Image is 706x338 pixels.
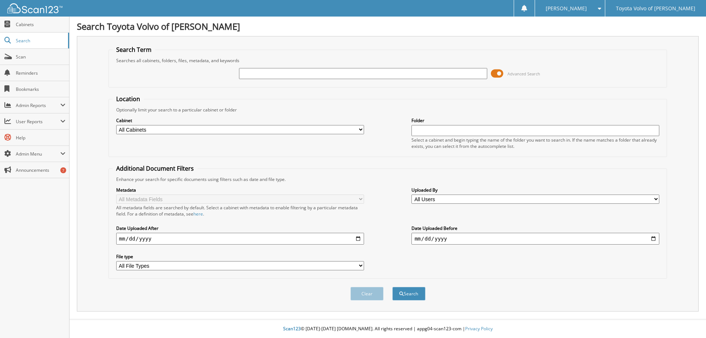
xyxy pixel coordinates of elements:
[60,167,66,173] div: 7
[350,287,384,300] button: Clear
[546,6,587,11] span: [PERSON_NAME]
[113,95,144,103] legend: Location
[116,204,364,217] div: All metadata fields are searched by default. Select a cabinet with metadata to enable filtering b...
[77,20,699,32] h1: Search Toyota Volvo of [PERSON_NAME]
[16,151,60,157] span: Admin Menu
[411,233,659,245] input: end
[411,137,659,149] div: Select a cabinet and begin typing the name of the folder you want to search in. If the name match...
[616,6,695,11] span: Toyota Volvo of [PERSON_NAME]
[116,117,364,124] label: Cabinet
[411,225,659,231] label: Date Uploaded Before
[116,233,364,245] input: start
[116,225,364,231] label: Date Uploaded After
[465,325,493,332] a: Privacy Policy
[16,54,65,60] span: Scan
[392,287,425,300] button: Search
[16,135,65,141] span: Help
[113,176,663,182] div: Enhance your search for specific documents using filters such as date and file type.
[16,38,64,44] span: Search
[411,117,659,124] label: Folder
[16,21,65,28] span: Cabinets
[113,164,197,172] legend: Additional Document Filters
[16,118,60,125] span: User Reports
[116,187,364,193] label: Metadata
[16,86,65,92] span: Bookmarks
[507,71,540,77] span: Advanced Search
[7,3,63,13] img: scan123-logo-white.svg
[669,303,706,338] iframe: Chat Widget
[16,102,60,108] span: Admin Reports
[193,211,203,217] a: here
[16,167,65,173] span: Announcements
[113,57,663,64] div: Searches all cabinets, folders, files, metadata, and keywords
[283,325,301,332] span: Scan123
[116,253,364,260] label: File type
[69,320,706,338] div: © [DATE]-[DATE] [DOMAIN_NAME]. All rights reserved | appg04-scan123-com |
[113,107,663,113] div: Optionally limit your search to a particular cabinet or folder
[113,46,155,54] legend: Search Term
[16,70,65,76] span: Reminders
[411,187,659,193] label: Uploaded By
